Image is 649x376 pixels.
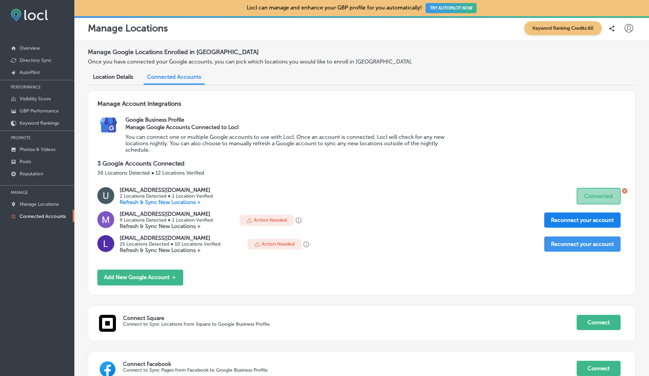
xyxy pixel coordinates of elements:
[11,9,48,21] img: fda3e92497d09a02dc62c9cd864e3231.png
[20,120,59,126] p: Keyword Rankings
[262,241,294,247] p: Action Needed
[524,21,602,35] span: Keyword Ranking Credits: 60
[97,170,626,176] p: 36 Locations Detected ● 12 Locations Verified
[120,223,212,229] p: Refresh & Sync New Locations +
[123,321,486,327] p: Connect to Sync Locations from Square to Google Business Profile
[20,159,31,165] p: Posts
[97,160,626,167] p: 3 Google Accounts Connected
[544,212,621,228] button: Reconnect your account
[304,242,310,248] button: Your Google Account connection has expired. Please click 'Add New Google Account +' and reconnect...
[20,45,40,51] p: Overview
[120,211,212,217] p: [EMAIL_ADDRESS][DOMAIN_NAME]
[20,214,66,219] p: Connected Accounts
[123,361,577,367] p: Connect Facebook
[20,96,51,102] p: Visibility Score
[120,187,212,193] p: [EMAIL_ADDRESS][DOMAIN_NAME]
[20,70,40,75] p: AutoPilot
[20,57,52,63] p: Directory Sync
[123,315,577,321] p: Connect Square
[120,235,220,241] p: [EMAIL_ADDRESS][DOMAIN_NAME]
[296,218,302,224] button: Your Google Account connection has expired. Please click 'Add New Google Account +' and reconnect...
[147,74,201,80] span: Connected Accounts
[120,247,220,253] p: Refresh & Sync New Locations +
[123,367,486,373] p: Connect to Sync Pages from Facebook to Google Business Profile
[20,201,59,207] p: Manage Locations
[20,171,43,177] p: Reputation
[544,236,621,252] button: Reconnect your account
[97,270,183,285] button: Add New Google Account ＋
[97,100,626,117] h3: Manage Account Integrations
[120,199,212,205] p: Refresh & Sync New Locations +
[20,147,55,152] p: Photos & Videos
[88,46,635,58] h2: Manage Google Locations Enrolled in [GEOGRAPHIC_DATA]
[93,74,133,80] span: Location Details
[577,188,621,204] button: Connected
[125,117,626,123] h2: Google Business Profile
[120,193,212,199] p: 2 Locations Detected ● 1 Location Verified
[577,315,621,330] button: Connect
[426,3,477,13] button: TRY AUTOPILOT NOW
[120,241,220,247] p: 25 Locations Detected ● 10 Locations Verified
[20,108,59,114] p: GBP Performance
[88,58,444,65] p: Once you have connected your Google accounts, you can pick which locations you would like to enro...
[577,361,621,376] button: Connect
[125,134,451,153] p: You can connect one or multiple Google accounts to use with Locl. Once an account is connected, L...
[125,124,451,130] h3: Manage Google Accounts Connected to Locl
[254,217,287,223] p: Action Needed
[120,217,212,223] p: 9 Locations Detected ● 1 Location Verified
[88,23,168,34] p: Manage Locations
